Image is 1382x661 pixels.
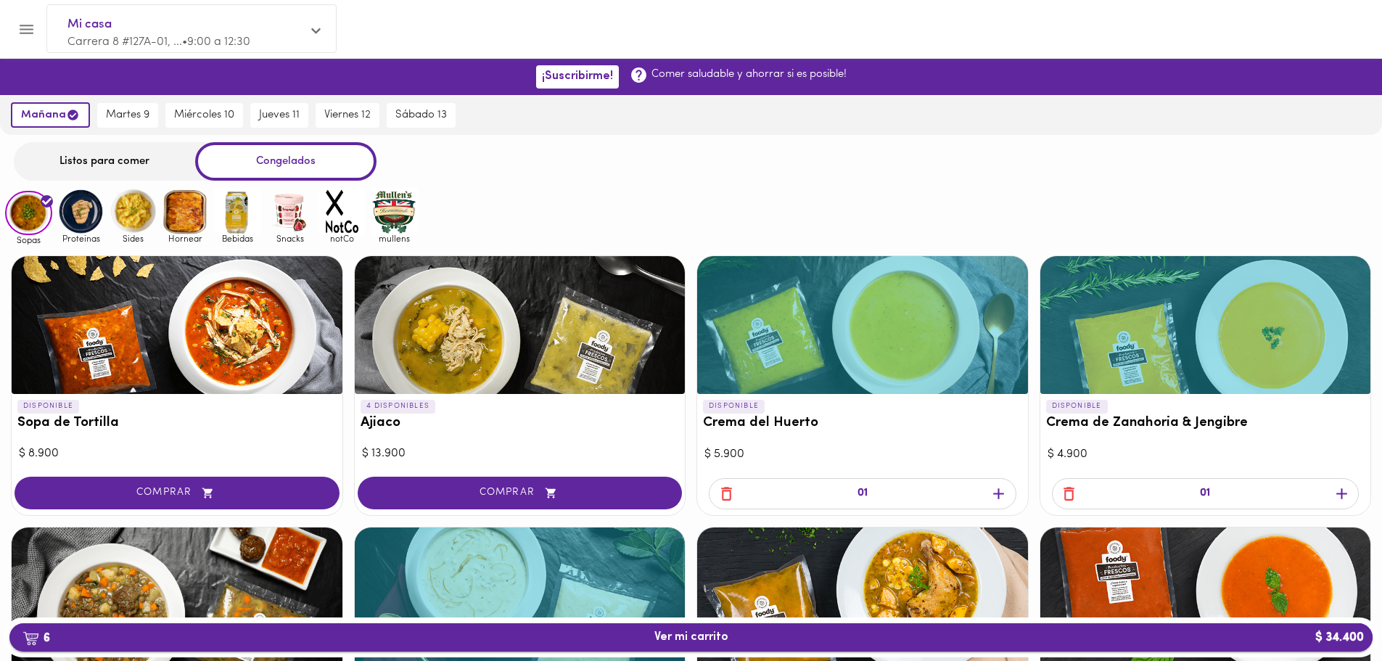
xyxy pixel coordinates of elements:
[67,15,301,34] span: Mi casa
[5,235,52,245] span: Sopas
[358,477,683,509] button: COMPRAR
[195,142,377,181] div: Congelados
[376,487,665,499] span: COMPRAR
[22,631,39,646] img: cart.png
[703,416,1022,431] h3: Crema del Huerto
[33,487,321,499] span: COMPRAR
[697,256,1028,394] div: Crema del Huerto
[214,234,261,243] span: Bebidas
[704,446,1021,463] div: $ 5.900
[162,234,209,243] span: Hornear
[110,234,157,243] span: Sides
[14,628,59,647] b: 6
[67,36,250,48] span: Carrera 8 #127A-01, ... • 9:00 a 12:30
[857,485,868,502] p: 01
[318,234,366,243] span: notCo
[542,70,613,83] span: ¡Suscribirme!
[1200,485,1210,502] p: 01
[57,234,104,243] span: Proteinas
[371,188,418,235] img: mullens
[316,103,379,128] button: viernes 12
[21,108,80,122] span: mañana
[259,109,300,122] span: jueves 11
[266,188,313,235] img: Snacks
[371,234,418,243] span: mullens
[106,109,149,122] span: martes 9
[536,65,619,88] button: ¡Suscribirme!
[654,631,728,644] span: Ver mi carrito
[355,256,686,394] div: Ajiaco
[1040,256,1371,394] div: Crema de Zanahoria & Jengibre
[12,256,342,394] div: Sopa de Tortilla
[395,109,447,122] span: sábado 13
[19,446,335,462] div: $ 8.900
[361,416,680,431] h3: Ajiaco
[1046,400,1108,413] p: DISPONIBLE
[5,191,52,236] img: Sopas
[174,109,234,122] span: miércoles 10
[17,416,337,431] h3: Sopa de Tortilla
[266,234,313,243] span: Snacks
[1048,446,1364,463] div: $ 4.900
[9,623,1373,652] button: 6Ver mi carrito$ 34.400
[17,400,79,413] p: DISPONIBLE
[1046,416,1365,431] h3: Crema de Zanahoria & Jengibre
[703,400,765,413] p: DISPONIBLE
[214,188,261,235] img: Bebidas
[165,103,243,128] button: miércoles 10
[11,102,90,128] button: mañana
[324,109,371,122] span: viernes 12
[1298,577,1367,646] iframe: Messagebird Livechat Widget
[651,67,847,82] p: Comer saludable y ahorrar si es posible!
[110,188,157,235] img: Sides
[14,142,195,181] div: Listos para comer
[15,477,340,509] button: COMPRAR
[361,400,436,413] p: 4 DISPONIBLES
[250,103,308,128] button: jueves 11
[57,188,104,235] img: Proteinas
[387,103,456,128] button: sábado 13
[162,188,209,235] img: Hornear
[9,12,44,47] button: Menu
[97,103,158,128] button: martes 9
[318,188,366,235] img: notCo
[362,446,678,462] div: $ 13.900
